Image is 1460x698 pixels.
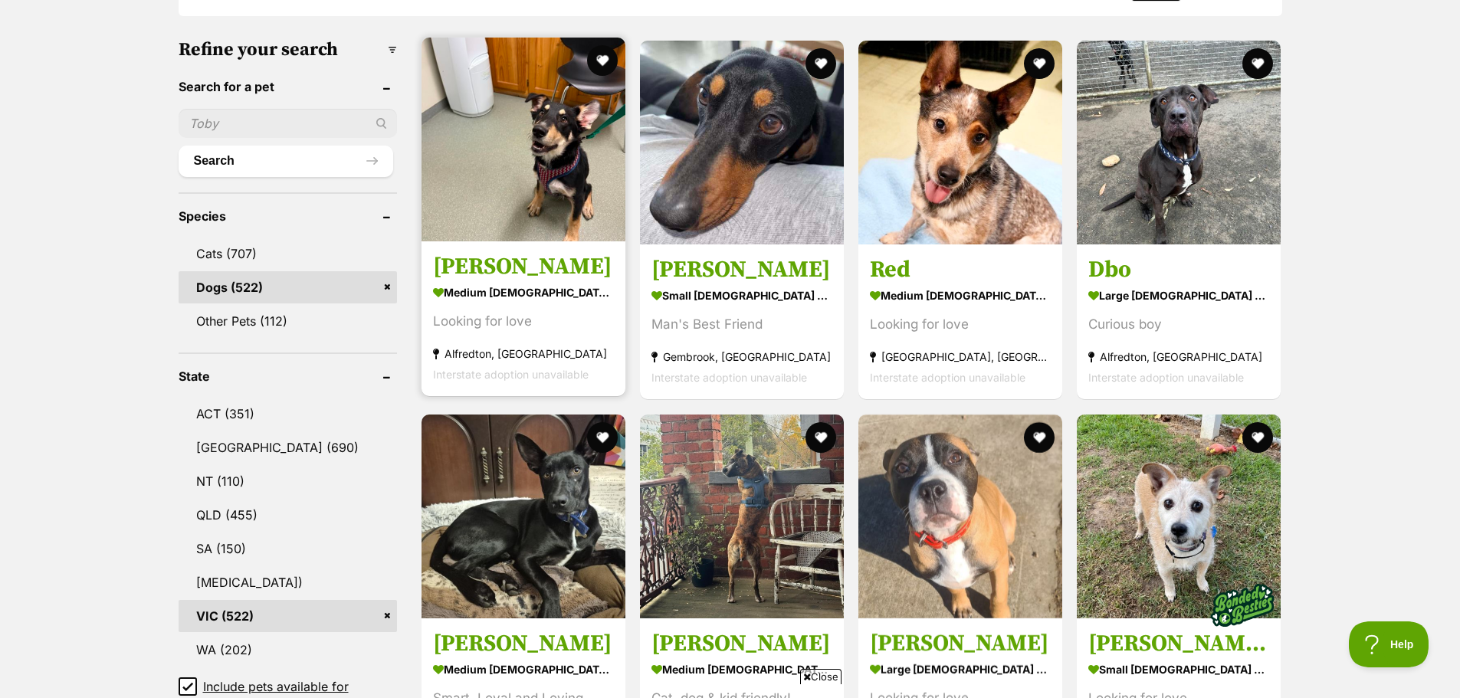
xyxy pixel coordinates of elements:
[1088,372,1244,385] span: Interstate adoption unavailable
[651,347,832,368] strong: Gembrook, [GEOGRAPHIC_DATA]
[433,344,614,365] strong: Alfredton, [GEOGRAPHIC_DATA]
[858,244,1062,400] a: Red medium [DEMOGRAPHIC_DATA] Dog Looking for love [GEOGRAPHIC_DATA], [GEOGRAPHIC_DATA] Interstat...
[179,499,397,531] a: QLD (455)
[179,431,397,464] a: [GEOGRAPHIC_DATA] (690)
[640,244,844,400] a: [PERSON_NAME] small [DEMOGRAPHIC_DATA] Dog Man's Best Friend Gembrook, [GEOGRAPHIC_DATA] Intersta...
[651,658,832,680] strong: medium [DEMOGRAPHIC_DATA] Dog
[1242,48,1273,79] button: favourite
[179,39,397,61] h3: Refine your search
[433,312,614,333] div: Looking for love
[1088,629,1269,658] h3: [PERSON_NAME] and [PERSON_NAME]
[179,533,397,565] a: SA (150)
[433,369,589,382] span: Interstate adoption unavailable
[651,256,832,285] h3: [PERSON_NAME]
[179,305,397,337] a: Other Pets (112)
[1077,415,1281,618] img: Barney and Bruzier - Jack Russell Terrier x Chihuahua Dog
[179,465,397,497] a: NT (110)
[1024,48,1055,79] button: favourite
[179,566,397,598] a: [MEDICAL_DATA])
[422,415,625,618] img: Valdez - Australian Kelpie Dog
[870,256,1051,285] h3: Red
[870,315,1051,336] div: Looking for love
[651,285,832,307] strong: small [DEMOGRAPHIC_DATA] Dog
[433,282,614,304] strong: medium [DEMOGRAPHIC_DATA] Dog
[870,285,1051,307] strong: medium [DEMOGRAPHIC_DATA] Dog
[858,41,1062,244] img: Red - Stumpy Tail Cattle Dog
[858,415,1062,618] img: Frankie - American Bulldog x Bullmastiff Dog
[179,398,397,430] a: ACT (351)
[870,629,1051,658] h3: [PERSON_NAME]
[587,45,618,76] button: favourite
[179,146,393,176] button: Search
[587,422,618,453] button: favourite
[640,415,844,618] img: Gilligan - Staffordshire Bull Terrier Dog
[651,315,832,336] div: Man's Best Friend
[433,658,614,680] strong: medium [DEMOGRAPHIC_DATA] Dog
[422,241,625,397] a: [PERSON_NAME] medium [DEMOGRAPHIC_DATA] Dog Looking for love Alfredton, [GEOGRAPHIC_DATA] Interst...
[179,80,397,93] header: Search for a pet
[179,369,397,383] header: State
[1088,658,1269,680] strong: small [DEMOGRAPHIC_DATA] Dog
[179,634,397,666] a: WA (202)
[433,253,614,282] h3: [PERSON_NAME]
[651,372,807,385] span: Interstate adoption unavailable
[640,41,844,244] img: Frankie - Dachshund (Miniature Smooth Haired) Dog
[1088,285,1269,307] strong: large [DEMOGRAPHIC_DATA] Dog
[422,38,625,241] img: Freddy - Australian Kelpie Dog
[1077,41,1281,244] img: Dbo - Bullmastiff Dog
[179,109,397,138] input: Toby
[179,238,397,270] a: Cats (707)
[1204,567,1281,644] img: bonded besties
[805,48,836,79] button: favourite
[179,600,397,632] a: VIC (522)
[1088,347,1269,368] strong: Alfredton, [GEOGRAPHIC_DATA]
[800,669,842,684] span: Close
[805,422,836,453] button: favourite
[1077,244,1281,400] a: Dbo large [DEMOGRAPHIC_DATA] Dog Curious boy Alfredton, [GEOGRAPHIC_DATA] Interstate adoption una...
[433,629,614,658] h3: [PERSON_NAME]
[1242,422,1273,453] button: favourite
[651,629,832,658] h3: [PERSON_NAME]
[1088,315,1269,336] div: Curious boy
[179,209,397,223] header: Species
[1349,621,1429,667] iframe: Help Scout Beacon - Open
[1024,422,1055,453] button: favourite
[870,658,1051,680] strong: large [DEMOGRAPHIC_DATA] Dog
[870,347,1051,368] strong: [GEOGRAPHIC_DATA], [GEOGRAPHIC_DATA]
[1088,256,1269,285] h3: Dbo
[870,372,1025,385] span: Interstate adoption unavailable
[179,271,397,303] a: Dogs (522)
